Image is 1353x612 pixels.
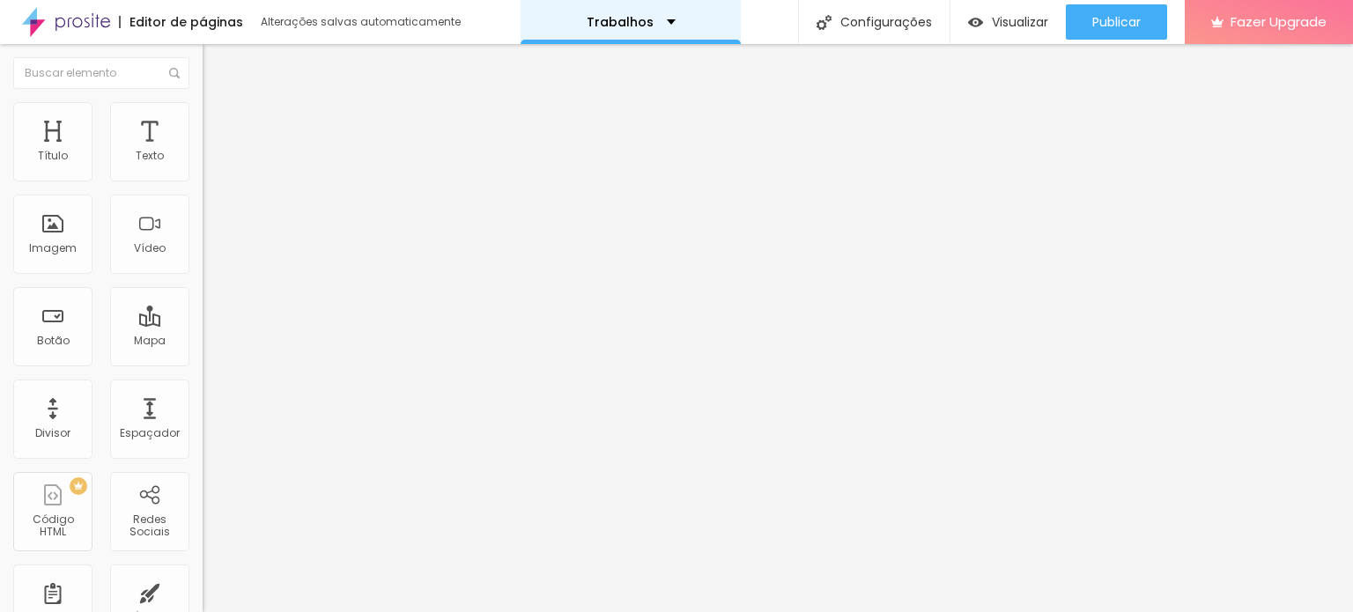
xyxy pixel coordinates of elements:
button: Visualizar [950,4,1066,40]
div: Texto [136,150,164,162]
div: Botão [37,335,70,347]
button: Publicar [1066,4,1167,40]
div: Título [38,150,68,162]
div: Redes Sociais [115,513,184,539]
iframe: Editor [203,44,1353,612]
div: Editor de páginas [119,16,243,28]
div: Mapa [134,335,166,347]
div: Espaçador [120,427,180,439]
div: Alterações salvas automaticamente [261,17,463,27]
span: Publicar [1092,15,1141,29]
div: Vídeo [134,242,166,254]
p: Trabalhos [587,16,654,28]
span: Fazer Upgrade [1231,14,1327,29]
input: Buscar elemento [13,57,189,89]
span: Visualizar [992,15,1048,29]
div: Divisor [35,427,70,439]
img: Icone [817,15,832,30]
div: Código HTML [18,513,87,539]
img: view-1.svg [968,15,983,30]
div: Imagem [29,242,77,254]
img: Icone [169,68,180,78]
